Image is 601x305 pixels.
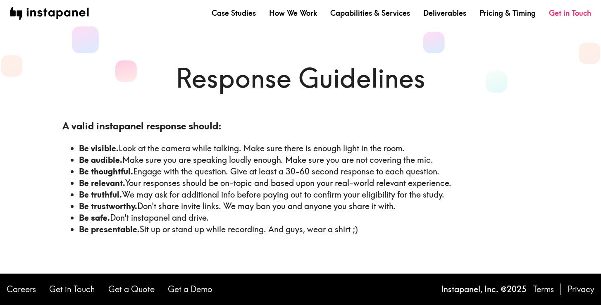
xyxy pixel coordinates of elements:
[62,119,539,133] h3: A valid instapanel response should:
[79,201,137,211] b: Be trustworthy.
[79,177,539,189] li: Your responses should be on-topic and based upon your real-world relevant experience.
[79,143,539,154] li: Look at the camera while talking. Make sure there is enough light in the room.
[168,284,212,295] a: Get a Demo
[108,284,155,295] a: Get a Quote
[79,143,119,153] b: Be visible.
[423,8,466,18] a: Deliverables
[79,224,140,234] b: Be presentable.
[79,212,539,224] li: Don't instapanel and drive.
[49,284,95,295] a: Get in Touch
[479,8,536,18] a: Pricing & Timing
[330,8,410,18] a: Capabilities & Services
[269,8,317,18] a: How We Work
[62,60,539,97] h1: Response Guidelines
[79,212,110,223] b: Be safe.
[79,166,133,176] b: Be thoughtful.
[79,189,539,200] li: We may ask for additional info before paying out to confirm your eligibility for the study.
[10,7,89,20] img: instapanel
[79,166,539,177] li: Engage with the question. Give at least a 30-60 second response to each question.
[79,224,539,235] li: Sit up or stand up while recording. And guys, wear a shirt ;)
[79,155,122,165] b: Be audible.
[212,8,256,18] a: Case Studies
[533,284,554,295] a: Terms
[568,284,594,295] a: Privacy
[7,284,36,295] a: Careers
[79,178,125,188] b: Be relevant.
[79,200,539,212] li: Don't share invite links. We may ban you and anyone you share it with.
[441,284,527,295] p: Instapanel, Inc. © 2025
[79,154,539,166] li: Make sure you are speaking loudly enough. Make sure you are not covering the mic.
[79,189,122,200] b: Be truthful.
[549,8,591,18] a: Get in Touch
